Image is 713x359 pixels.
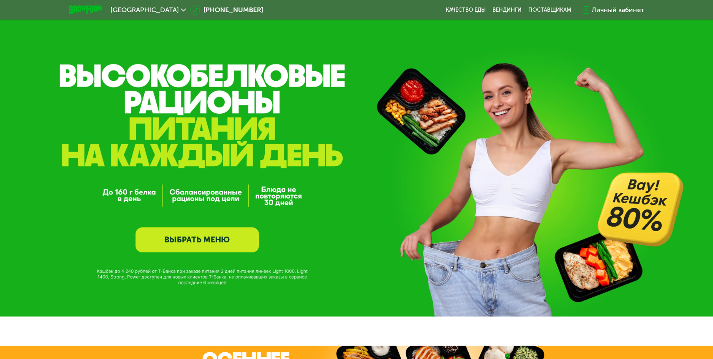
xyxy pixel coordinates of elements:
[446,7,486,13] a: Качество еды
[190,5,263,15] a: [PHONE_NUMBER]
[136,227,259,252] a: ВЫБРАТЬ МЕНЮ
[592,5,644,15] div: Личный кабинет
[492,7,522,13] a: Вендинги
[110,7,179,13] span: [GEOGRAPHIC_DATA]
[528,7,571,13] div: поставщикам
